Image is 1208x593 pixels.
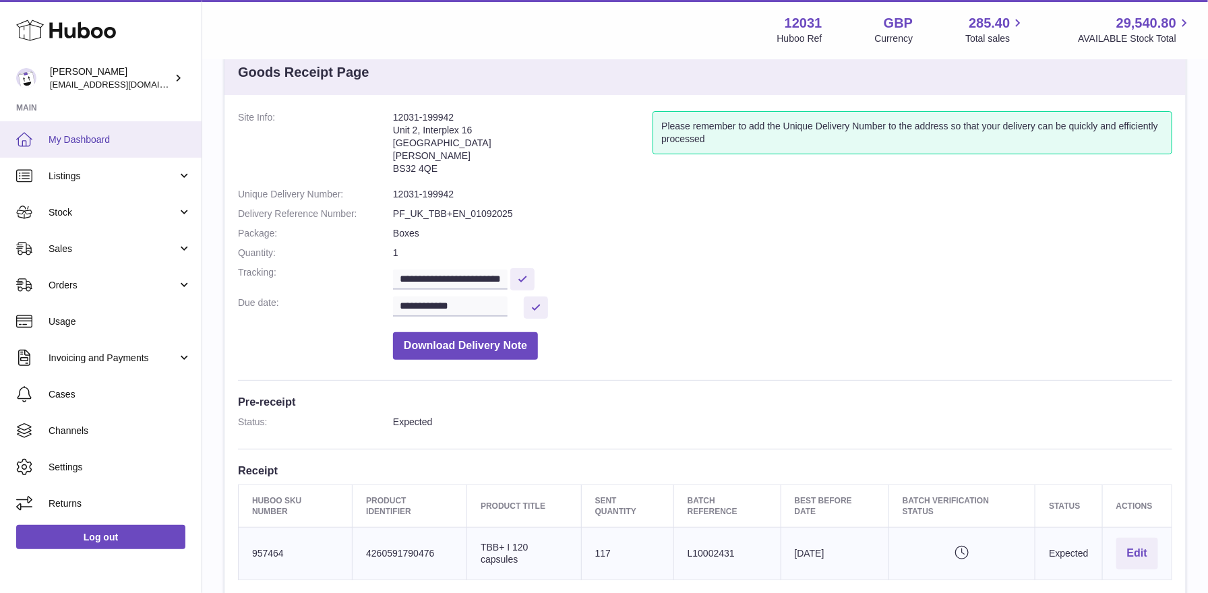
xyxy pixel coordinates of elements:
span: Invoicing and Payments [49,352,177,365]
dt: Tracking: [238,266,393,290]
a: 285.40 Total sales [965,14,1025,45]
dt: Unique Delivery Number: [238,188,393,201]
th: Sent Quantity [581,485,673,527]
th: Product Identifier [353,485,467,527]
td: TBB+ I 120 capsules [467,528,582,580]
th: Actions [1102,485,1172,527]
div: [PERSON_NAME] [50,65,171,91]
td: Expected [1035,528,1102,580]
span: Settings [49,461,191,474]
div: Please remember to add the Unique Delivery Number to the address so that your delivery can be qui... [653,111,1172,154]
a: 29,540.80 AVAILABLE Stock Total [1078,14,1192,45]
span: Listings [49,170,177,183]
span: Sales [49,243,177,255]
strong: GBP [884,14,913,32]
span: Returns [49,497,191,510]
th: Batch Verification Status [888,485,1035,527]
img: admin@makewellforyou.com [16,68,36,88]
span: Cases [49,388,191,401]
td: 4260591790476 [353,528,467,580]
span: AVAILABLE Stock Total [1078,32,1192,45]
h3: Pre-receipt [238,394,1172,409]
span: Stock [49,206,177,219]
dd: Boxes [393,227,1172,240]
td: 957464 [239,528,353,580]
dd: 1 [393,247,1172,259]
a: Log out [16,525,185,549]
dt: Site Info: [238,111,393,181]
dd: Expected [393,416,1172,429]
span: [EMAIL_ADDRESS][DOMAIN_NAME] [50,79,198,90]
span: Orders [49,279,177,292]
dt: Status: [238,416,393,429]
h3: Receipt [238,463,1172,478]
address: 12031-199942 Unit 2, Interplex 16 [GEOGRAPHIC_DATA] [PERSON_NAME] BS32 4QE [393,111,653,181]
span: Total sales [965,32,1025,45]
div: Currency [875,32,913,45]
span: Channels [49,425,191,437]
dt: Delivery Reference Number: [238,208,393,220]
td: 117 [581,528,673,580]
dt: Due date: [238,296,393,319]
td: [DATE] [781,528,888,580]
dd: 12031-199942 [393,188,1172,201]
dt: Quantity: [238,247,393,259]
th: Product title [467,485,582,527]
button: Download Delivery Note [393,332,538,360]
dt: Package: [238,227,393,240]
td: L10002431 [673,528,781,580]
th: Best Before Date [781,485,888,527]
h3: Goods Receipt Page [238,63,369,82]
button: Edit [1116,538,1158,569]
th: Huboo SKU Number [239,485,353,527]
div: Huboo Ref [777,32,822,45]
span: Usage [49,315,191,328]
span: 285.40 [969,14,1010,32]
strong: 12031 [785,14,822,32]
th: Status [1035,485,1102,527]
span: My Dashboard [49,133,191,146]
dd: PF_UK_TBB+EN_01092025 [393,208,1172,220]
span: 29,540.80 [1116,14,1176,32]
th: Batch Reference [673,485,781,527]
